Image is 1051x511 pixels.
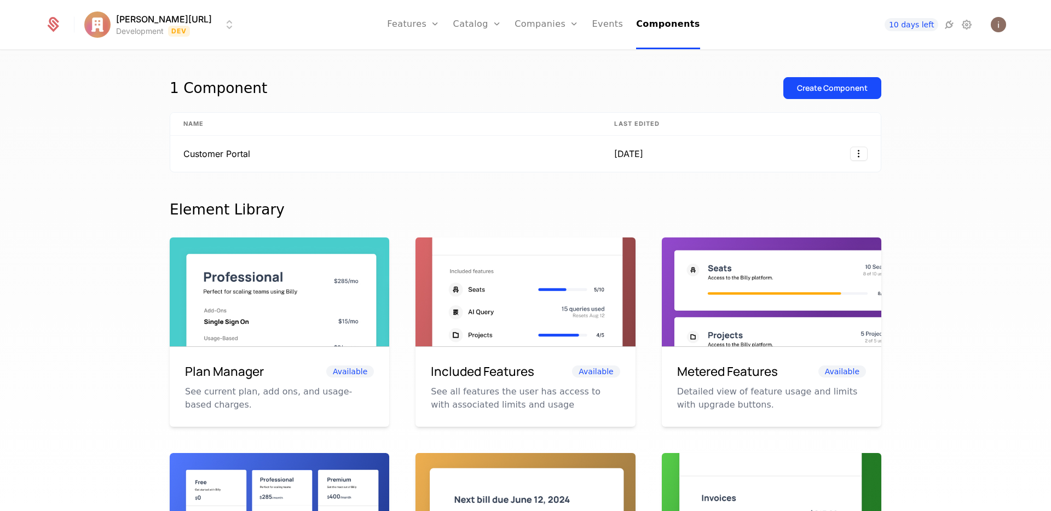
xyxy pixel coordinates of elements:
[885,18,938,31] a: 10 days left
[88,13,236,37] button: Select environment
[185,385,374,411] p: See current plan, add ons, and usage-based charges.
[116,13,212,26] span: [PERSON_NAME][URL]
[960,18,973,31] a: Settings
[991,17,1006,32] button: Open user button
[850,147,868,161] button: Select action
[116,26,164,37] div: Development
[991,17,1006,32] img: issac zico
[943,18,956,31] a: Integrations
[84,11,111,38] img: issac.ai
[783,77,881,99] button: Create Component
[170,113,601,136] th: Name
[431,362,534,381] h6: Included Features
[431,385,620,411] p: See all features the user has access to with associated limits and usage
[677,385,866,411] p: Detailed view of feature usage and limits with upgrade buttons.
[797,83,868,94] div: Create Component
[326,365,374,378] span: Available
[572,365,620,378] span: Available
[677,362,778,381] h6: Metered Features
[601,113,678,136] th: Last edited
[170,77,267,99] div: 1 Component
[185,362,264,381] h6: Plan Manager
[170,199,881,220] div: Element Library
[818,365,866,378] span: Available
[168,26,190,37] span: Dev
[170,136,601,172] td: Customer Portal
[614,147,665,160] div: [DATE]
